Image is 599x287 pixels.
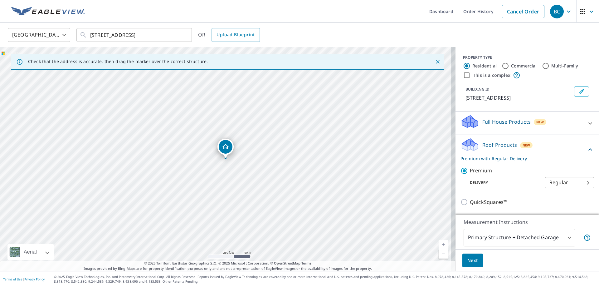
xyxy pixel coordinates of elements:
a: Terms of Use [3,277,22,281]
p: Roof Products [482,141,517,149]
p: Delivery [460,180,545,186]
a: OpenStreetMap [274,261,300,265]
p: Check that the address is accurate, then drag the marker over the correct structure. [28,59,208,64]
div: [GEOGRAPHIC_DATA] [8,26,70,44]
p: © 2025 Eagle View Technologies, Inc. and Pictometry International Corp. All Rights Reserved. Repo... [54,275,596,284]
span: Your report will include the primary structure and a detached garage if one exists. [583,234,591,241]
span: New [523,143,530,148]
p: Premium with Regular Delivery [460,155,587,162]
label: This is a complex [473,72,510,78]
div: PROPERTY TYPE [463,55,592,60]
img: EV Logo [11,7,85,16]
div: OR [198,28,260,42]
button: Next [462,254,483,268]
span: Upload Blueprint [217,31,255,39]
button: Edit building 1 [574,87,589,96]
label: Commercial [511,63,537,69]
label: Residential [472,63,497,69]
span: Next [467,257,478,265]
p: Measurement Instructions [464,218,591,226]
p: QuickSquares™ [470,198,507,206]
p: [STREET_ADDRESS] [465,94,572,101]
button: Close [434,58,442,66]
input: Search by address or latitude-longitude [90,26,179,44]
span: New [536,120,544,125]
div: Aerial [22,244,39,260]
a: Cancel Order [502,5,544,18]
div: Roof ProductsNewPremium with Regular Delivery [460,137,594,162]
a: Current Level 17, Zoom In [439,240,448,249]
a: Upload Blueprint [212,28,260,42]
div: Primary Structure + Detached Garage [464,229,575,246]
div: Dropped pin, building 1, Residential property, 4861 Greenwood Acres Imperial, MO 63052 [217,139,234,158]
p: BUILDING ID [465,87,489,92]
div: BC [550,5,564,18]
a: Privacy Policy [24,277,45,281]
a: Terms [301,261,312,265]
div: Regular [545,174,594,191]
p: Full House Products [482,118,531,126]
p: | [3,277,45,281]
label: Multi-Family [551,63,578,69]
a: Current Level 17, Zoom Out [439,249,448,259]
div: Aerial [7,244,54,260]
span: © 2025 TomTom, Earthstar Geographics SIO, © 2025 Microsoft Corporation, © [144,261,312,266]
p: Premium [470,167,492,175]
div: Full House ProductsNew [460,114,594,132]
